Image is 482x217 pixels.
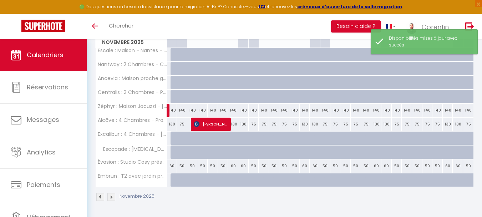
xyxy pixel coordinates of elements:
[392,118,402,131] div: 75
[27,83,68,92] span: Réservations
[320,104,330,117] div: 140
[371,159,381,173] div: 60
[432,104,443,117] div: 140
[289,159,300,173] div: 50
[228,159,238,173] div: 60
[351,104,361,117] div: 140
[330,159,341,173] div: 50
[197,159,208,173] div: 50
[228,104,238,117] div: 140
[177,118,187,131] div: 75
[279,104,290,117] div: 140
[238,159,249,173] div: 60
[97,146,168,153] span: Escapade : [MEDICAL_DATA] Proche gare
[422,118,433,131] div: 75
[300,118,310,131] div: 130
[289,104,300,117] div: 140
[330,104,341,117] div: 140
[249,118,259,131] div: 75
[208,159,218,173] div: 50
[402,159,412,173] div: 50
[259,104,269,117] div: 140
[381,104,392,117] div: 140
[402,118,412,131] div: 75
[406,20,417,34] img: ...
[422,159,433,173] div: 50
[177,159,187,173] div: 50
[452,185,477,212] iframe: Chat
[310,104,320,117] div: 140
[109,22,133,29] span: Chercher
[269,159,279,173] div: 50
[208,104,218,117] div: 140
[443,104,453,117] div: 140
[300,104,310,117] div: 140
[97,132,168,137] span: Excalibur : 4 Chambres - [GEOGRAPHIC_DATA] - [GEOGRAPHIC_DATA]
[351,118,361,131] div: 75
[238,104,249,117] div: 140
[297,4,402,10] strong: créneaux d'ouverture de la salle migration
[402,104,412,117] div: 140
[194,117,228,131] span: [PERSON_NAME]
[351,159,361,173] div: 50
[310,159,320,173] div: 60
[465,22,474,31] img: logout
[422,23,449,31] span: Corentin
[27,50,64,59] span: Calendriers
[453,104,463,117] div: 140
[453,118,463,131] div: 130
[259,159,269,173] div: 50
[27,180,60,189] span: Paiements
[6,3,27,24] button: Ouvrir le widget de chat LiveChat
[422,104,433,117] div: 140
[218,159,228,173] div: 50
[300,159,310,173] div: 60
[340,104,351,117] div: 140
[340,159,351,173] div: 50
[97,159,168,165] span: Évasion : Studio Cosy près de [GEOGRAPHIC_DATA]
[97,48,168,53] span: Escale : Maison - Nantes - Aéroport
[361,104,371,117] div: 140
[453,159,463,173] div: 60
[320,159,330,173] div: 50
[412,118,422,131] div: 75
[463,159,473,173] div: 50
[167,118,177,131] div: 130
[289,118,300,131] div: 75
[392,104,402,117] div: 140
[269,118,279,131] div: 75
[259,4,265,10] a: ICI
[97,90,168,95] span: Centralis : 3 Chambres - Parking inclus
[97,62,168,67] span: Nantway : 2 Chambres - Centre [GEOGRAPHIC_DATA] - Aéroport
[27,115,59,124] span: Messages
[443,159,453,173] div: 60
[21,20,65,32] img: Super Booking
[103,14,139,39] a: Chercher
[401,14,458,39] a: ... Corentin
[120,193,154,200] p: Novembre 2025
[249,159,259,173] div: 50
[167,104,177,117] div: 140
[310,118,320,131] div: 130
[238,118,249,131] div: 130
[432,118,443,131] div: 75
[412,104,422,117] div: 140
[463,118,473,131] div: 75
[27,148,56,157] span: Analytics
[97,173,168,179] span: Embrun : T2 avec jardin près de [GEOGRAPHIC_DATA]
[340,118,351,131] div: 75
[392,159,402,173] div: 50
[381,159,392,173] div: 60
[331,20,381,33] button: Besoin d'aide ?
[279,159,290,173] div: 50
[432,159,443,173] div: 50
[389,35,470,49] div: Disponibilités mises à jour avec succès
[361,118,371,131] div: 75
[197,104,208,117] div: 140
[320,118,330,131] div: 75
[177,104,187,117] div: 140
[97,76,168,81] span: Ancevia : Maison proche gare et [GEOGRAPHIC_DATA] avec jardin
[187,159,198,173] div: 50
[259,118,269,131] div: 75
